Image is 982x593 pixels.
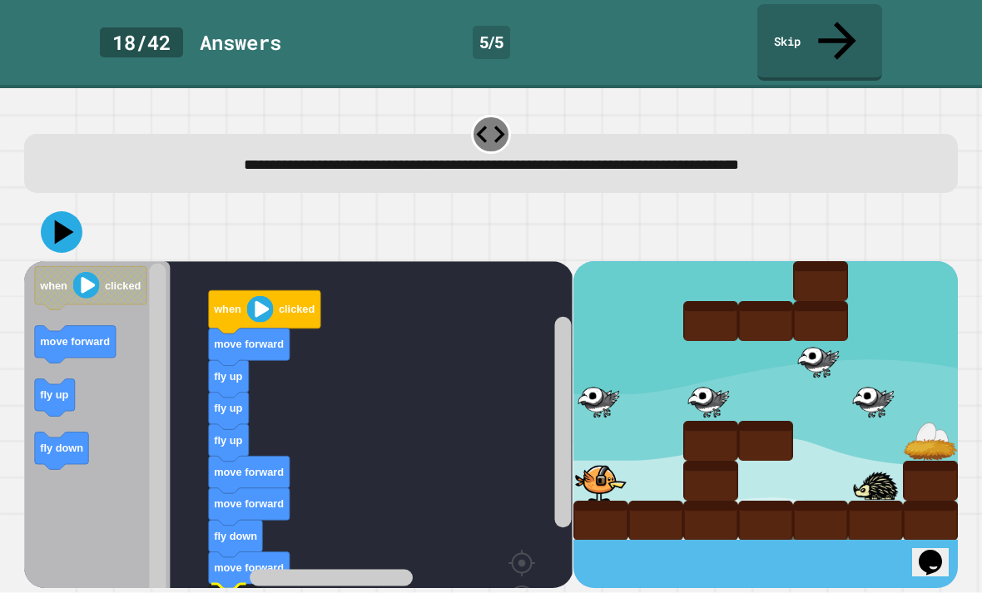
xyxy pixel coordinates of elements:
text: move forward [215,497,285,510]
text: fly up [41,388,69,401]
text: move forward [215,561,285,574]
div: 5 / 5 [473,26,510,59]
text: clicked [279,303,315,315]
text: fly up [215,370,243,383]
text: when [40,279,68,291]
text: fly down [215,530,258,542]
div: 18 / 42 [100,27,183,57]
text: fly down [41,442,84,454]
text: move forward [215,338,285,350]
text: clicked [105,279,141,291]
text: move forward [41,335,111,348]
text: when [214,303,242,315]
a: Skip [757,4,882,81]
div: Answer s [200,27,281,57]
text: move forward [215,466,285,478]
iframe: chat widget [912,526,965,576]
text: fly up [215,433,243,446]
div: Blockly Workspace [24,261,573,588]
text: fly up [215,402,243,414]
